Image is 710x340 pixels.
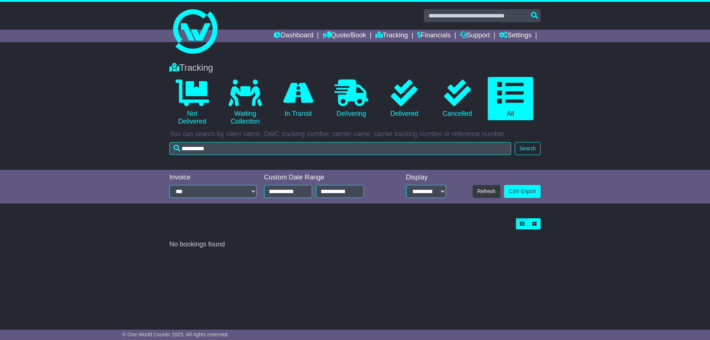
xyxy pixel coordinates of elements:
div: No bookings found [169,240,541,249]
a: Settings [499,30,531,42]
a: All [488,77,533,121]
a: Waiting Collection [222,77,268,128]
a: Cancelled [435,77,480,121]
a: CSV Export [504,185,541,198]
a: Financials [417,30,451,42]
a: Support [460,30,490,42]
a: In Transit [275,77,321,121]
button: Refresh [473,185,500,198]
div: Invoice [169,174,257,182]
a: Not Delivered [169,77,215,128]
p: You can search by client name, OWC tracking number, carrier name, carrier tracking number or refe... [169,130,541,138]
a: Delivered [382,77,427,121]
span: © One World Courier 2025. All rights reserved. [122,331,229,337]
a: Quote/Book [322,30,366,42]
div: Tracking [166,63,544,73]
a: Tracking [375,30,408,42]
a: Delivering [328,77,374,121]
button: Search [515,142,541,155]
div: Display [406,174,446,182]
a: Dashboard [274,30,313,42]
div: Custom Date Range [264,174,383,182]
